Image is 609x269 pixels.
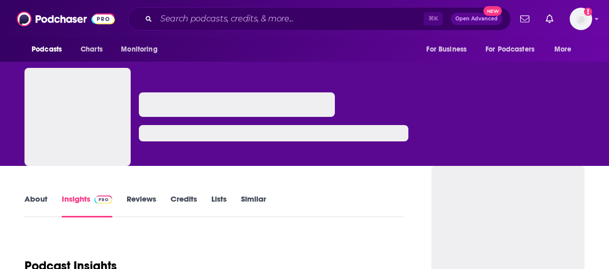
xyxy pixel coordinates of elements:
span: More [554,42,572,57]
a: Show notifications dropdown [516,10,533,28]
a: Reviews [127,194,156,217]
span: New [483,6,502,16]
a: Charts [74,40,109,59]
span: For Business [426,42,467,57]
button: open menu [479,40,549,59]
button: open menu [25,40,75,59]
a: About [25,194,47,217]
span: Podcasts [32,42,62,57]
input: Search podcasts, credits, & more... [156,11,424,27]
a: Similar [241,194,266,217]
button: Open AdvancedNew [451,13,502,25]
svg: Add a profile image [584,8,592,16]
a: InsightsPodchaser Pro [62,194,112,217]
span: For Podcasters [485,42,534,57]
span: ⌘ K [424,12,443,26]
button: open menu [114,40,170,59]
a: Credits [170,194,197,217]
div: Search podcasts, credits, & more... [128,7,511,31]
a: Show notifications dropdown [542,10,557,28]
span: Monitoring [121,42,157,57]
a: Lists [211,194,227,217]
button: open menu [419,40,479,59]
button: Show profile menu [570,8,592,30]
button: open menu [547,40,584,59]
span: Open Advanced [455,16,498,21]
span: Logged in as KTMSseat4 [570,8,592,30]
img: Podchaser - Follow, Share and Rate Podcasts [17,9,115,29]
img: Podchaser Pro [94,195,112,204]
img: User Profile [570,8,592,30]
span: Charts [81,42,103,57]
